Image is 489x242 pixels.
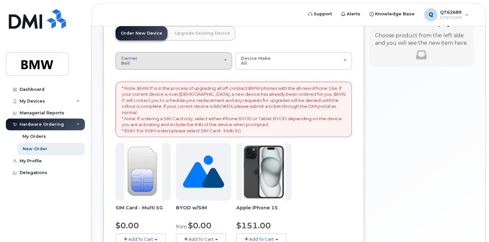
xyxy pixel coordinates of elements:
span: Q [429,11,433,19]
span: Add To Cart [128,236,153,242]
div: Apple iPhone 15 [236,204,292,218]
div: QT62689 [420,8,473,21]
a: Support [304,8,337,21]
span: Add To Cart [249,236,274,242]
span: Carrier [121,56,137,61]
img: iphone15.jpg [242,143,286,201]
div: BYOD w/SIM [176,204,231,218]
span: $0.00 [188,221,212,230]
div: SIM Card - Multi 5G [116,204,171,218]
span: All [241,60,247,66]
img: 00D627D4-43E9-49B7-A367-2C99342E128C.jpg [124,143,162,201]
span: Support [314,11,332,17]
span: Device Make [241,56,271,61]
img: no_image_found-2caef05468ed5679b831cfe6fc140e25e0c280774317ffc20a367ab7fd17291e.png [183,143,224,201]
p: * Note: BMW IT is in the process of upgrading all off-contract BMW phones with the all-new iPhone... [122,85,346,134]
span: $151.00 [236,221,271,230]
h4: Your Cart is Empty! [375,18,468,27]
span: Bell [121,60,130,66]
button: Carrier Bell [116,52,232,69]
span: Alerts [347,11,360,17]
p: Choose product from the left side and you will see the new item here. [375,32,468,47]
span: Add To Cart [189,236,213,242]
span: Knowledge Base [375,11,415,17]
a: Knowledge Base [365,8,419,21]
span: QT62689 [440,9,462,15]
a: Alerts [337,8,365,21]
iframe: Messenger Launcher [461,214,484,237]
button: Device Make All [235,52,352,69]
span: $0.00 [116,221,139,230]
a: Upgrade Existing Device [169,26,235,40]
a: Order New Device [116,26,167,40]
span: Employee [440,15,462,20]
small: from [176,224,187,230]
